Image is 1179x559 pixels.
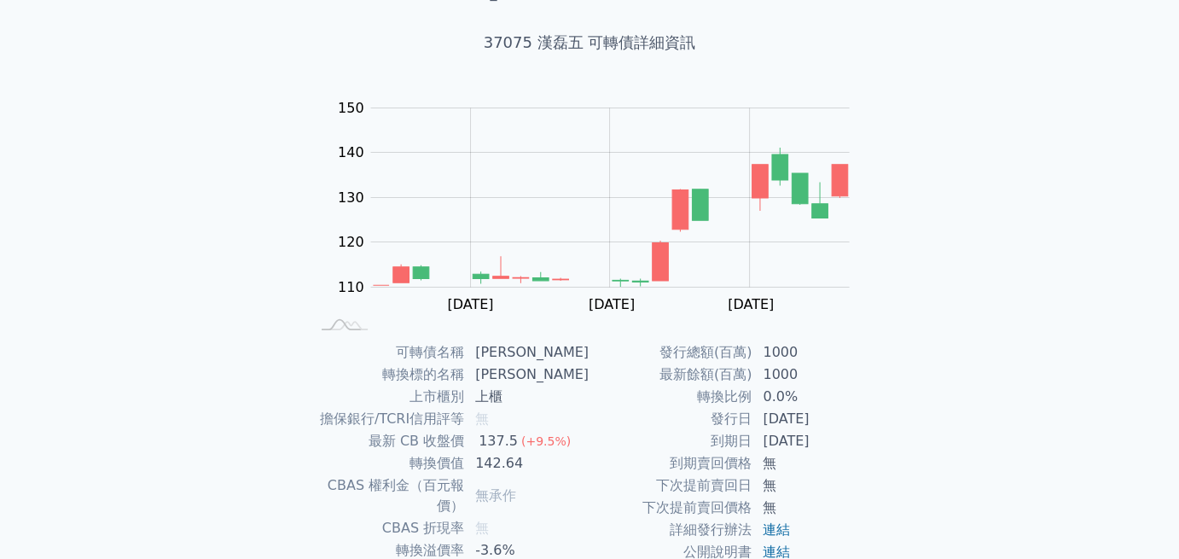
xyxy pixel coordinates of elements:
[338,100,364,116] tspan: 150
[589,296,635,312] tspan: [DATE]
[310,475,465,517] td: CBAS 權利金（百元報價）
[465,386,589,408] td: 上櫃
[475,411,489,427] span: 無
[310,341,465,364] td: 可轉債名稱
[728,296,774,312] tspan: [DATE]
[752,497,869,519] td: 無
[752,475,869,497] td: 無
[475,431,521,451] div: 137.5
[310,452,465,475] td: 轉換價值
[589,519,752,541] td: 詳細發行辦法
[289,31,890,55] h1: 37075 漢磊五 可轉債詳細資訊
[328,100,874,312] g: Chart
[338,279,364,295] tspan: 110
[310,430,465,452] td: 最新 CB 收盤價
[589,408,752,430] td: 發行日
[589,430,752,452] td: 到期日
[752,364,869,386] td: 1000
[465,364,589,386] td: [PERSON_NAME]
[589,452,752,475] td: 到期賣回價格
[752,341,869,364] td: 1000
[589,475,752,497] td: 下次提前賣回日
[310,364,465,386] td: 轉換標的名稱
[465,452,589,475] td: 142.64
[310,517,465,539] td: CBAS 折現率
[589,364,752,386] td: 最新餘額(百萬)
[338,144,364,160] tspan: 140
[310,386,465,408] td: 上市櫃別
[589,341,752,364] td: 發行總額(百萬)
[465,341,589,364] td: [PERSON_NAME]
[310,408,465,430] td: 擔保銀行/TCRI信用評等
[752,386,869,408] td: 0.0%
[475,520,489,536] span: 無
[475,487,516,504] span: 無承作
[752,408,869,430] td: [DATE]
[447,296,493,312] tspan: [DATE]
[752,452,869,475] td: 無
[763,521,790,538] a: 連結
[589,497,752,519] td: 下次提前賣回價格
[338,234,364,250] tspan: 120
[752,430,869,452] td: [DATE]
[589,386,752,408] td: 轉換比例
[521,434,571,448] span: (+9.5%)
[338,189,364,206] tspan: 130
